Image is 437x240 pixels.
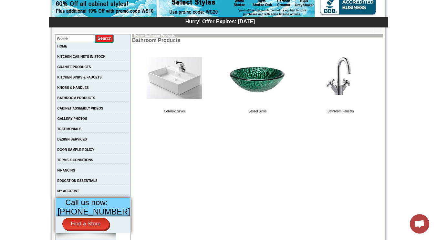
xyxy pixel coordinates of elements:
span: [PHONE_NUMBER] [57,207,130,216]
a: Find a Store [62,218,109,230]
input: Submit [96,34,114,43]
td: Bathroom Products [132,37,383,43]
a: HOME [57,45,67,48]
a: KITCHEN SINKS & FAUCETS [57,76,102,79]
a: DOOR SAMPLE POLICY [57,148,94,151]
a: EDUCATION ESSENTIALS [57,179,98,183]
a: Vessel Sinks [225,107,290,113]
a: BATHROOM PRODUCTS [57,96,95,100]
a: Bathroom Faucets [308,107,373,113]
a: Bathroom Products [145,34,175,37]
a: CABINET ASSEMBLY VIDEOS [57,107,103,110]
a: TERMS & CONDITIONS [57,158,93,162]
a: KNOBS & HANDLES [57,86,89,89]
a: Ceramic Sinks [142,107,207,113]
div: Hurry! Offer Expires: [DATE] [52,18,388,25]
a: GRANITE PRODUCTS [57,65,91,69]
a: DESIGN SERVICES [57,138,87,141]
img: Vessel Sinks [225,45,290,110]
a: Home [134,34,143,37]
img: Ceramic Sinks [142,45,207,110]
a: TESTIMONIALS [57,127,81,131]
img: Bathroom Faucets [308,45,373,110]
a: Open chat [410,214,429,234]
span: Call us now: [66,198,108,207]
a: GALLERY PHOTOS [57,117,87,120]
td: » [132,34,383,37]
a: KITCHEN CABINETS IN-STOCK [57,55,106,58]
a: FINANCING [57,169,76,172]
a: MY ACCOUNT [57,189,79,193]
